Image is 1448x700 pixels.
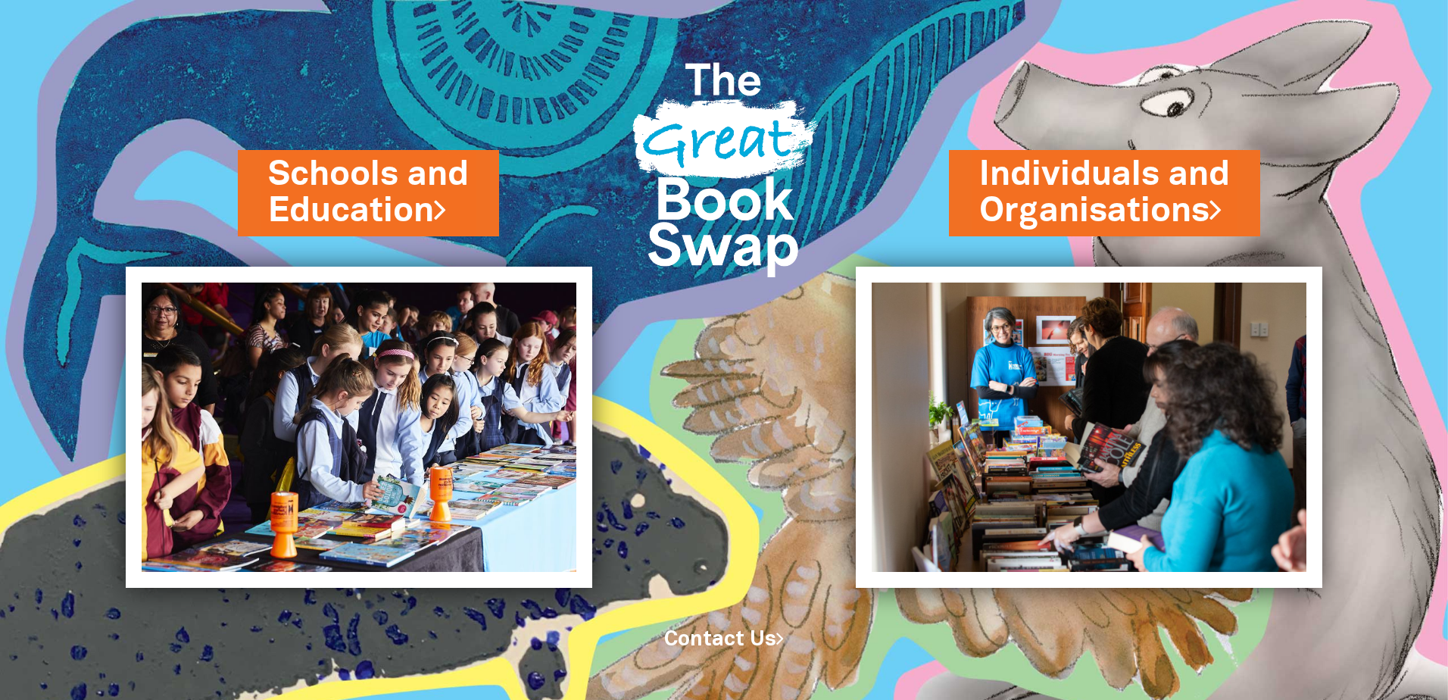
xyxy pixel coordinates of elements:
img: Schools and Education [126,267,591,588]
a: Contact Us [664,630,784,649]
img: Great Bookswap logo [615,18,834,308]
a: Schools andEducation [268,151,469,235]
img: Individuals and Organisations [856,267,1322,588]
a: Individuals andOrganisations [979,151,1230,235]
